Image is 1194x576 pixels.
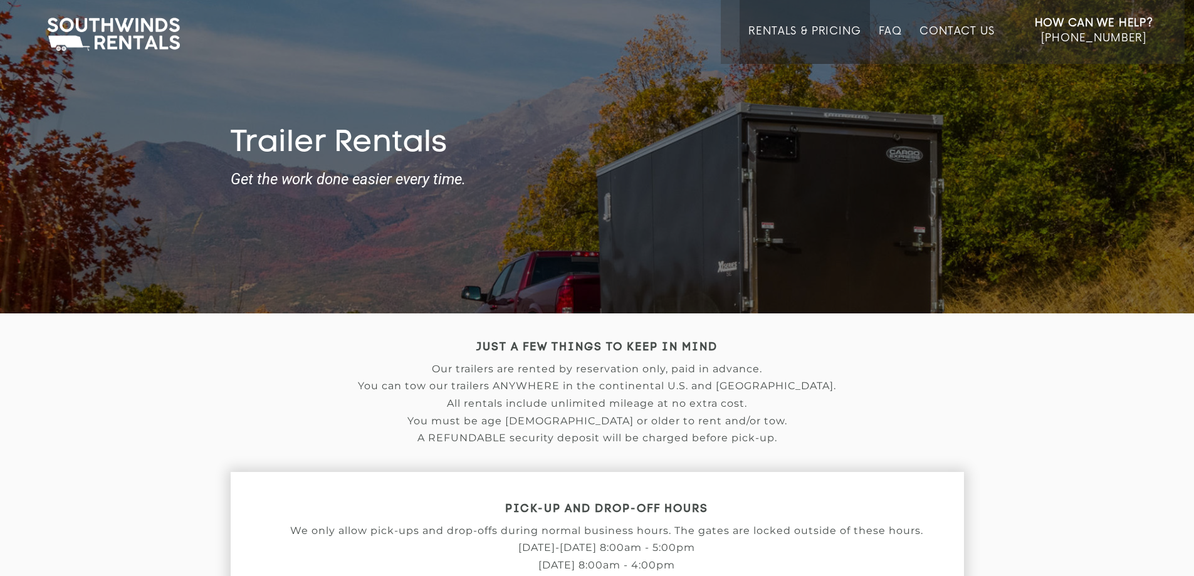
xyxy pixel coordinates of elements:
[231,560,983,571] p: [DATE] 8:00am - 4:00pm
[505,504,708,515] strong: PICK-UP AND DROP-OFF HOURS
[231,171,964,187] strong: Get the work done easier every time.
[476,342,718,353] strong: JUST A FEW THINGS TO KEEP IN MIND
[231,364,964,375] p: Our trailers are rented by reservation only, paid in advance.
[1035,16,1153,55] a: How Can We Help? [PHONE_NUMBER]
[41,15,186,54] img: Southwinds Rentals Logo
[231,416,964,427] p: You must be age [DEMOGRAPHIC_DATA] or older to rent and/or tow.
[231,432,964,444] p: A REFUNDABLE security deposit will be charged before pick-up.
[748,25,861,64] a: Rentals & Pricing
[1041,32,1146,45] span: [PHONE_NUMBER]
[231,380,964,392] p: You can tow our trailers ANYWHERE in the continental U.S. and [GEOGRAPHIC_DATA].
[231,542,983,553] p: [DATE]-[DATE] 8:00am - 5:00pm
[231,398,964,409] p: All rentals include unlimited mileage at no extra cost.
[879,25,903,64] a: FAQ
[1035,17,1153,29] strong: How Can We Help?
[231,525,983,537] p: We only allow pick-ups and drop-offs during normal business hours. The gates are locked outside o...
[919,25,994,64] a: Contact Us
[231,126,964,162] h1: Trailer Rentals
